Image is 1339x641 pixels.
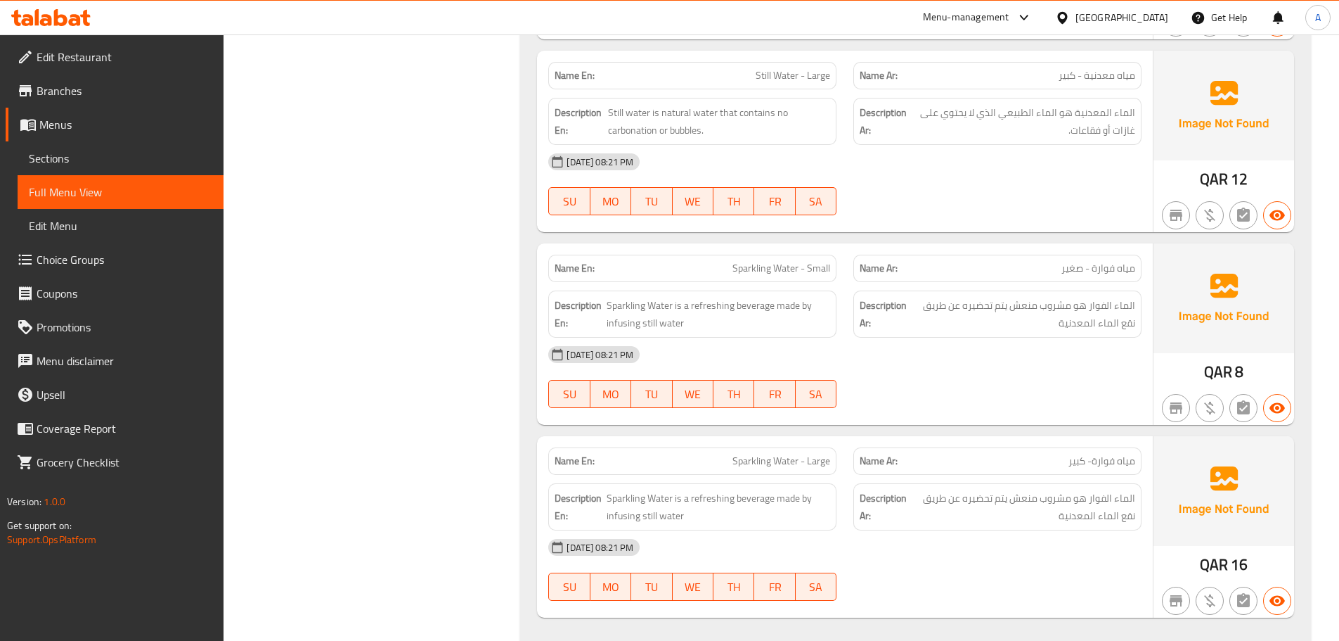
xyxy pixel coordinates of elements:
span: Get support on: [7,516,72,535]
a: Coupons [6,277,224,310]
button: TU [631,187,672,215]
span: Grocery Checklist [37,454,212,471]
strong: Description En: [555,297,604,331]
button: Not has choices [1229,201,1257,229]
button: FR [754,573,795,601]
span: [DATE] 08:21 PM [561,348,639,362]
button: Not has choices [1229,587,1257,615]
span: Sparkling Water is a refreshing beverage made by infusing still water [607,297,830,331]
span: 8 [1235,358,1243,386]
span: [DATE] 08:21 PM [561,541,639,554]
span: Still water is natural water that contains no carbonation or bubbles. [608,104,830,139]
span: FR [760,384,789,405]
strong: Name Ar: [860,261,898,276]
span: TH [719,191,749,212]
strong: Description En: [555,104,604,139]
a: Menu disclaimer [6,344,224,378]
span: 12 [1231,165,1248,193]
span: SU [555,577,584,597]
a: Promotions [6,310,224,344]
a: Support.OpsPlatform [7,531,96,549]
span: SA [801,577,831,597]
span: WE [678,577,708,597]
span: QAR [1200,551,1228,578]
span: Edit Menu [29,217,212,234]
span: مياه فوارة - صغير [1061,261,1135,276]
span: TU [637,384,666,405]
strong: Description Ar: [860,490,907,524]
button: Purchased item [1196,587,1224,615]
a: Edit Restaurant [6,40,224,74]
button: TH [713,380,754,408]
button: MO [590,380,631,408]
span: SU [555,384,584,405]
button: WE [673,380,713,408]
span: Full Menu View [29,184,212,201]
span: Version: [7,493,41,511]
a: Menus [6,108,224,141]
a: Upsell [6,378,224,412]
button: SU [548,380,590,408]
span: Sparkling Water - Small [732,261,830,276]
button: SU [548,187,590,215]
span: الماء الفوار هو مشروب منعش يتم تحضيره عن طريق نقع الماء المعدنية [910,490,1135,524]
button: Purchased item [1196,201,1224,229]
span: QAR [1204,358,1232,386]
span: MO [596,577,626,597]
strong: Description En: [555,490,604,524]
button: TH [713,573,754,601]
span: SA [801,384,831,405]
span: الماء المعدنية هو الماء الطبيعي الذي لا يحتوي على غازات أو فقاعات. [910,104,1135,139]
button: Available [1263,201,1291,229]
button: TU [631,573,672,601]
span: A [1315,10,1321,25]
span: مياه معدنية - كبير [1059,68,1135,83]
a: Coverage Report [6,412,224,445]
strong: Name Ar: [860,68,898,83]
span: 16 [1231,551,1248,578]
span: FR [760,577,789,597]
a: Sections [18,141,224,175]
span: Upsell [37,386,212,403]
a: Choice Groups [6,243,224,277]
button: Not has choices [1229,394,1257,422]
strong: Description Ar: [860,104,907,139]
span: مياه فوارة- كبير [1068,454,1135,469]
button: Not branch specific item [1162,587,1190,615]
strong: Name En: [555,261,595,276]
span: TH [719,384,749,405]
span: MO [596,384,626,405]
span: TU [637,577,666,597]
button: Not branch specific item [1162,394,1190,422]
strong: Name En: [555,68,595,83]
span: WE [678,191,708,212]
button: SA [796,187,836,215]
span: Menus [39,116,212,133]
span: SU [555,191,584,212]
button: Not branch specific item [1162,201,1190,229]
span: Promotions [37,319,212,336]
span: Choice Groups [37,251,212,268]
button: FR [754,187,795,215]
strong: Name En: [555,454,595,469]
button: MO [590,573,631,601]
span: 1.0.0 [44,493,65,511]
span: QAR [1200,165,1228,193]
div: [GEOGRAPHIC_DATA] [1075,10,1168,25]
span: TH [719,577,749,597]
strong: Name Ar: [860,454,898,469]
span: Still Water - Large [756,68,830,83]
span: TU [637,191,666,212]
button: SA [796,573,836,601]
button: SA [796,380,836,408]
span: Menu disclaimer [37,353,212,369]
img: Ae5nvW7+0k+MAAAAAElFTkSuQmCC [1153,436,1294,546]
span: MO [596,191,626,212]
button: FR [754,380,795,408]
span: Edit Restaurant [37,49,212,65]
button: WE [673,187,713,215]
span: Branches [37,82,212,99]
span: الماء الفوار هو مشروب منعش يتم تحضيره عن طريق نقع الماء المعدنية [910,297,1135,331]
span: WE [678,384,708,405]
div: Menu-management [923,9,1009,26]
